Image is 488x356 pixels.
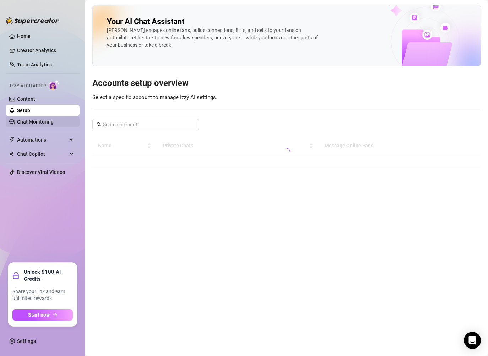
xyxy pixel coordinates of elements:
[17,45,74,56] a: Creator Analytics
[107,27,320,49] div: [PERSON_NAME] engages online fans, builds connections, flirts, and sells to your fans on autopilo...
[17,108,30,113] a: Setup
[17,169,65,175] a: Discover Viral Videos
[53,312,58,317] span: arrow-right
[107,17,184,27] h2: Your AI Chat Assistant
[103,121,189,128] input: Search account
[92,94,217,100] span: Select a specific account to manage Izzy AI settings.
[12,309,73,321] button: Start nowarrow-right
[464,332,481,349] div: Open Intercom Messenger
[28,312,50,318] span: Start now
[17,33,31,39] a: Home
[49,80,60,90] img: AI Chatter
[17,62,52,67] a: Team Analytics
[9,152,14,157] img: Chat Copilot
[10,83,46,89] span: Izzy AI Chatter
[12,288,73,302] span: Share your link and earn unlimited rewards
[17,148,67,160] span: Chat Copilot
[17,338,36,344] a: Settings
[17,96,35,102] a: Content
[92,78,481,89] h3: Accounts setup overview
[6,17,59,24] img: logo-BBDzfeDw.svg
[283,148,290,155] span: loading
[24,268,73,283] strong: Unlock $100 AI Credits
[97,122,102,127] span: search
[12,272,20,279] span: gift
[17,134,67,146] span: Automations
[9,137,15,143] span: thunderbolt
[17,119,54,125] a: Chat Monitoring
